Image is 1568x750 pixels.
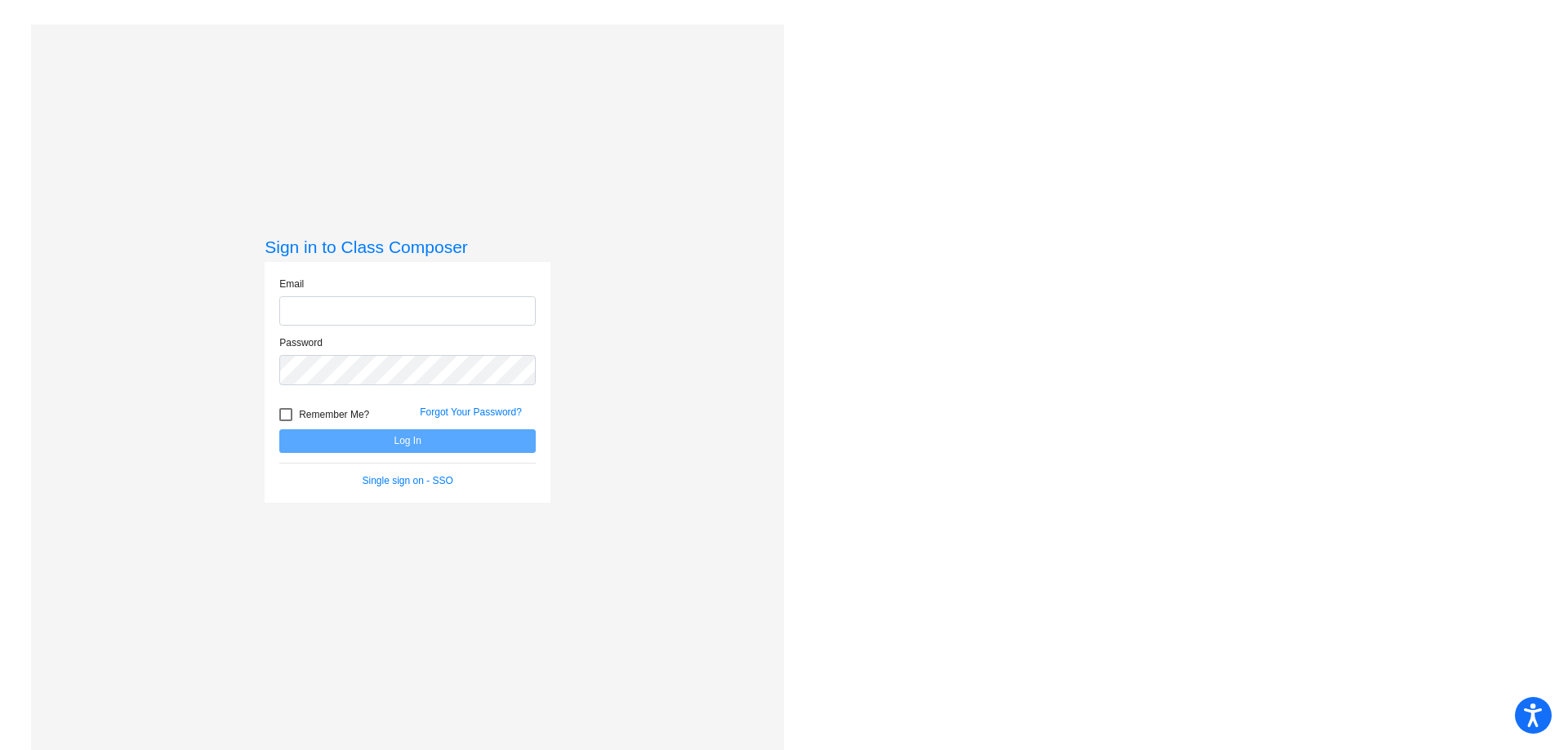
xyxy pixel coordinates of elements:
[279,429,536,453] button: Log In
[279,335,323,350] label: Password
[299,405,369,424] span: Remember Me?
[279,277,304,291] label: Email
[420,406,522,418] a: Forgot Your Password?
[363,475,453,486] a: Single sign on - SSO
[265,237,550,257] h3: Sign in to Class Composer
